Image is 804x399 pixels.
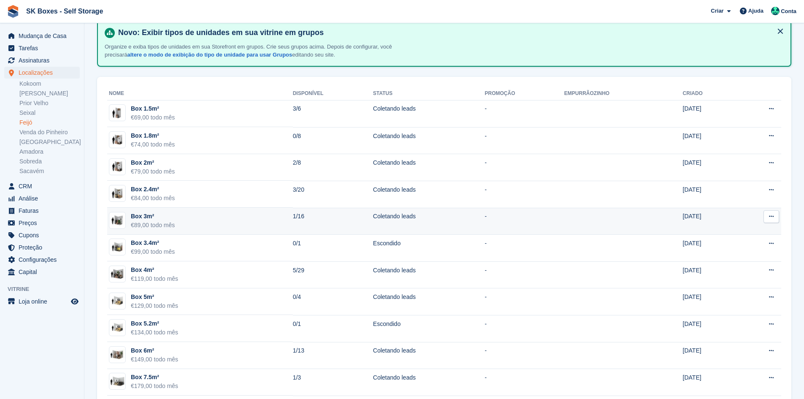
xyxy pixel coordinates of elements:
td: [DATE] [683,181,735,208]
img: 20-sqft-unit.jpg [109,134,125,146]
td: 1/16 [293,208,373,235]
div: €119,00 todo mês [131,274,178,283]
td: - [485,261,564,288]
span: Proteção [19,242,69,253]
div: €74,00 todo mês [131,140,175,149]
a: [GEOGRAPHIC_DATA] [19,138,80,146]
td: Coletando leads [373,208,485,235]
span: Localizações [19,67,69,79]
td: Coletando leads [373,288,485,315]
a: Prior Velho [19,99,80,107]
th: Criado [683,87,735,100]
h4: Novo: Exibir tipos de unidades em sua vitrine em grupos [115,28,784,38]
div: Box 4m² [131,266,178,274]
img: 50-sqft-unit.jpg [109,322,125,334]
span: Ajuda [748,7,763,15]
div: €134,00 todo mês [131,328,178,337]
div: €99,00 todo mês [131,247,175,256]
td: 1/13 [293,342,373,369]
td: [DATE] [683,208,735,235]
span: Assinaturas [19,54,69,66]
img: 50-sqft-unit.jpg [109,295,125,307]
div: €69,00 todo mês [131,113,175,122]
td: - [485,235,564,262]
span: Capital [19,266,69,278]
a: menu [4,193,80,204]
span: Vitrine [8,285,84,293]
th: Empurrãozinho [564,87,683,100]
img: 35-sqft-unit.jpg [109,241,125,253]
a: menu [4,42,80,54]
span: Preços [19,217,69,229]
img: stora-icon-8386f47178a22dfd0bd8f6a31ec36ba5ce8667c1dd55bd0f319d3a0aa187defe.svg [7,5,19,18]
a: menu [4,217,80,229]
div: Box 3.4m² [131,239,175,247]
td: [DATE] [683,154,735,181]
td: Coletando leads [373,342,485,369]
td: Coletando leads [373,181,485,208]
span: CRM [19,180,69,192]
th: Nome [107,87,293,100]
td: 3/20 [293,181,373,208]
td: - [485,369,564,396]
span: Conta [781,7,796,16]
img: 10-sqft-unit.jpg [109,107,125,119]
div: €84,00 todo mês [131,194,175,203]
td: 0/4 [293,288,373,315]
a: Sobreda [19,157,80,166]
td: - [485,315,564,342]
div: Box 3m² [131,212,175,221]
div: Box 6m² [131,346,178,355]
img: 25-sqft-unit.jpg [109,187,125,200]
a: menu [4,54,80,66]
a: menu [4,180,80,192]
div: Box 5.2m² [131,319,178,328]
a: menu [4,30,80,42]
a: [PERSON_NAME] [19,90,80,98]
span: Tarefas [19,42,69,54]
span: Mudança de Casa [19,30,69,42]
td: 0/8 [293,127,373,154]
th: Promoção [485,87,564,100]
td: - [485,127,564,154]
td: Coletando leads [373,261,485,288]
a: menu [4,266,80,278]
img: 75-sqft-unit.jpg [109,375,125,388]
td: Coletando leads [373,127,485,154]
div: €79,00 todo mês [131,167,175,176]
img: 20-sqft-unit.jpg [109,160,125,173]
img: 30-sqft-unit.jpg [109,214,125,227]
a: Loja de pré-visualização [70,296,80,307]
span: Cupons [19,229,69,241]
a: menu [4,242,80,253]
a: Feijó [19,119,80,127]
div: Box 5m² [131,293,178,301]
a: Seixal [19,109,80,117]
span: Faturas [19,205,69,217]
td: [DATE] [683,100,735,127]
span: Configurações [19,254,69,266]
td: 3/6 [293,100,373,127]
td: [DATE] [683,261,735,288]
span: Loja online [19,296,69,307]
td: - [485,181,564,208]
div: Box 1.8m² [131,131,175,140]
td: Coletando leads [373,369,485,396]
td: [DATE] [683,342,735,369]
td: 2/8 [293,154,373,181]
td: Coletando leads [373,154,485,181]
div: €149,00 todo mês [131,355,178,364]
td: Escondido [373,235,485,262]
td: - [485,288,564,315]
a: Amadora [19,148,80,156]
a: menu [4,67,80,79]
td: Escondido [373,315,485,342]
a: menu [4,205,80,217]
a: menu [4,254,80,266]
img: 64-sqft-unit.jpg [109,349,125,361]
a: menu [4,296,80,307]
a: SK Boxes - Self Storage [23,4,106,18]
td: [DATE] [683,127,735,154]
a: menu [4,229,80,241]
td: 0/1 [293,235,373,262]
